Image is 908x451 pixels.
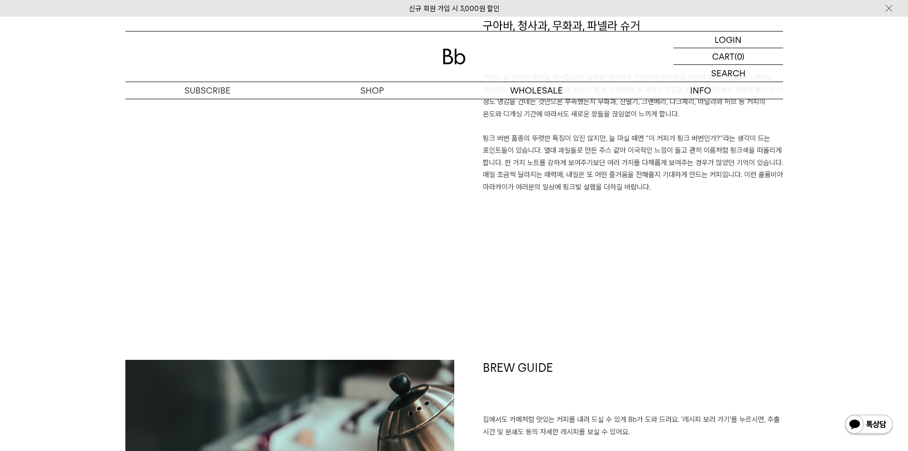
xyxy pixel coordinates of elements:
p: SEARCH [711,65,745,82]
a: SHOP [290,82,454,99]
p: CART [712,48,735,64]
p: INFO [619,82,783,99]
a: SUBSCRIBE [125,82,290,99]
img: 로고 [443,49,466,64]
h1: BREW GUIDE [483,360,783,414]
p: WHOLESALE [454,82,619,99]
p: (0) [735,48,745,64]
a: 신규 회원 가입 시 3,000원 할인 [409,4,500,13]
a: CART (0) [673,48,783,65]
img: 카카오톡 채널 1:1 채팅 버튼 [844,414,894,437]
a: LOGIN [673,31,783,48]
p: LOGIN [714,31,742,48]
p: 커피는 늘 수많은 영감을 선사합니다. 달콤한 열대과일 구아바와 청량하고 상큼한 청사과가 함께 느껴지는 마라카이 농장의 이 커피 덕분에 상상도 해 보지 못했던 두 과일의 조합을... [483,72,783,193]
